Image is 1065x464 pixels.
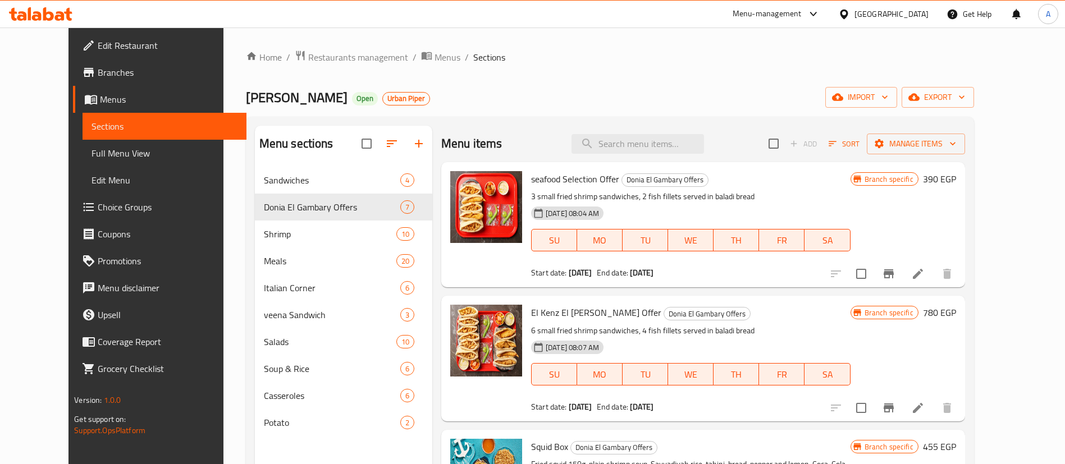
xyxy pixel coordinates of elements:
div: Menu-management [733,7,802,21]
span: veena Sandwich [264,308,400,321]
p: 6 small fried shrimp sandwiches, 4 fish fillets served in baladi bread [531,324,851,338]
span: Sort sections [378,130,405,157]
div: items [396,227,414,241]
button: WE [668,229,714,251]
h2: Menu items [441,135,502,152]
button: FR [759,363,805,385]
img: seafood Selection Offer [450,171,522,243]
a: Upsell [73,301,246,328]
a: Support.OpsPlatform [74,423,145,438]
p: 3 small fried shrimp sandwiches, 2 fish fillets served in baladi bread [531,190,851,204]
a: Branches [73,59,246,86]
button: delete [934,260,961,287]
span: Meals [264,254,396,268]
b: [DATE] [630,399,653,414]
span: Potato [264,416,400,429]
span: TH [718,366,755,383]
span: Edit Menu [92,173,237,187]
span: El Kenz El [PERSON_NAME] Offer [531,304,661,321]
div: Meals20 [255,247,432,274]
span: Start date: [531,399,567,414]
a: Menus [421,50,460,65]
span: Sections [92,120,237,133]
button: TH [714,363,759,385]
div: Italian Corner6 [255,274,432,301]
div: Casseroles6 [255,382,432,409]
span: FR [764,366,800,383]
span: WE [673,232,709,249]
div: Soup & Rice [264,362,400,375]
button: SU [531,363,577,385]
b: [DATE] [569,399,592,414]
button: Branch-specific-item [875,394,902,421]
div: Casseroles [264,389,400,402]
a: Coupons [73,220,246,247]
span: Upsell [98,308,237,321]
span: TH [718,232,755,249]
span: SA [809,366,845,383]
a: Full Menu View [83,140,246,167]
span: Branches [98,66,237,79]
span: MO [582,366,618,383]
button: SU [531,229,577,251]
div: Salads10 [255,328,432,355]
button: import [825,87,897,108]
div: Soup & Rice6 [255,355,432,382]
b: [DATE] [630,265,653,280]
span: Menu disclaimer [98,281,237,295]
button: Branch-specific-item [875,260,902,287]
span: Choice Groups [98,200,237,214]
div: items [400,281,414,295]
a: Edit Restaurant [73,32,246,59]
div: Donia El Gambary Offers7 [255,194,432,220]
a: Promotions [73,247,246,274]
span: End date: [597,399,628,414]
span: Sort items [821,135,867,153]
span: Select to update [849,262,873,286]
span: Salads [264,335,396,348]
span: Urban Piper [383,94,429,103]
span: Shrimp [264,227,396,241]
span: Donia El Gambary Offers [571,441,657,454]
span: 4 [401,175,414,186]
span: seafood Selection Offer [531,171,619,187]
span: Donia El Gambary Offers [664,307,750,320]
span: 20 [397,256,414,267]
li: / [465,50,469,64]
span: 2 [401,417,414,428]
h6: 390 EGP [923,171,956,187]
span: End date: [597,265,628,280]
h2: Menu sections [259,135,333,152]
button: TU [623,363,668,385]
span: Get support on: [74,412,126,426]
div: items [400,362,414,375]
div: Donia El Gambary Offers [621,173,709,187]
span: Sandwiches [264,173,400,187]
li: / [413,50,417,64]
img: El Kenz El Bahry Offer [450,305,522,376]
div: Sandwiches4 [255,167,432,194]
input: search [572,134,704,154]
span: 6 [401,283,414,293]
button: delete [934,394,961,421]
span: Manage items [876,137,956,151]
a: Sections [83,113,246,140]
div: Italian Corner [264,281,400,295]
button: FR [759,229,805,251]
button: Manage items [867,134,965,154]
a: Menus [73,86,246,113]
span: Edit Restaurant [98,39,237,52]
div: items [400,416,414,429]
h6: 780 EGP [923,305,956,320]
span: Donia El Gambary Offers [264,200,400,214]
span: Branch specific [860,174,918,185]
button: MO [577,229,623,251]
div: Donia El Gambary Offers [664,307,751,320]
a: Coverage Report [73,328,246,355]
span: Coverage Report [98,335,237,348]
